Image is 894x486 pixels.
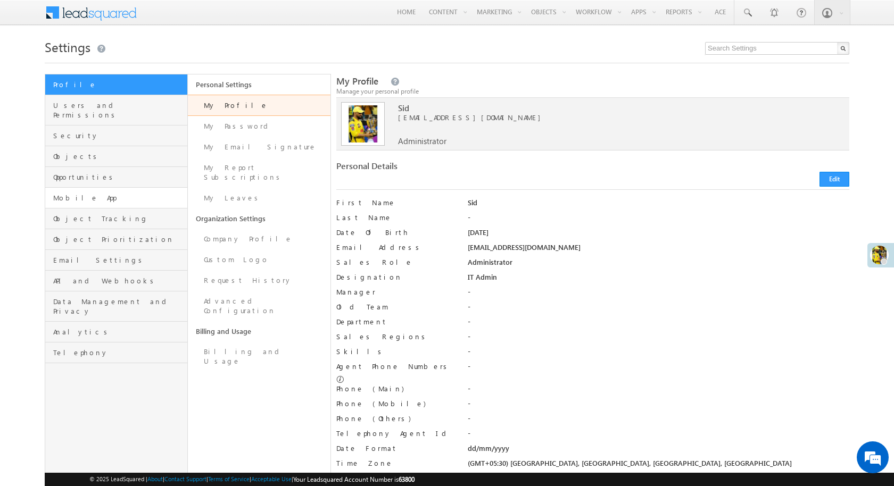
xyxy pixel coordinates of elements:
[188,321,330,341] a: Billing and Usage
[398,103,808,113] span: Sid
[399,475,415,483] span: 63800
[468,242,849,257] div: [EMAIL_ADDRESS][DOMAIN_NAME]
[188,229,330,249] a: Company Profile
[468,414,849,429] div: -
[164,475,206,482] a: Contact Support
[45,250,187,271] a: Email Settings
[336,257,454,267] label: Sales Role
[53,131,185,140] span: Security
[336,458,454,468] label: Time Zone
[336,443,454,453] label: Date Format
[45,74,187,95] a: Profile
[89,474,415,484] span: © 2025 LeadSquared | | | | |
[336,414,454,423] label: Phone (Others)
[468,384,849,399] div: -
[336,228,454,237] label: Date Of Birth
[293,475,415,483] span: Your Leadsquared Account Number is
[188,270,330,291] a: Request History
[45,167,187,188] a: Opportunities
[468,198,849,213] div: Sid
[336,87,849,96] div: Manage your personal profile
[336,161,586,176] div: Personal Details
[188,341,330,372] a: Billing and Usage
[468,362,849,376] div: -
[336,75,378,87] span: My Profile
[188,291,330,321] a: Advanced Configuration
[336,302,454,312] label: Old Team
[468,347,849,362] div: -
[53,276,185,286] span: API and Webhooks
[336,198,454,207] label: First Name
[468,443,849,458] div: dd/mm/yyyy
[468,287,849,302] div: -
[45,188,187,208] a: Mobile App
[53,152,185,161] span: Objects
[53,348,185,357] span: Telephony
[398,113,808,122] span: [EMAIL_ADDRESS][DOMAIN_NAME]
[468,429,849,443] div: -
[45,146,187,167] a: Objects
[53,327,185,337] span: Analytics
[45,95,187,125] a: Users and Permissions
[336,213,454,222] label: Last Name
[336,332,454,341] label: Sales Regions
[468,228,849,242] div: [DATE]
[45,271,187,291] a: API and Webhooks
[188,208,330,229] a: Organization Settings
[53,214,185,223] span: Object Tracking
[251,475,292,482] a: Acceptable Use
[819,172,849,187] button: Edit
[468,332,849,347] div: -
[336,287,454,297] label: Manager
[53,172,185,182] span: Opportunities
[468,458,849,473] div: (GMT+05:30) [GEOGRAPHIC_DATA], [GEOGRAPHIC_DATA], [GEOGRAPHIC_DATA], [GEOGRAPHIC_DATA]
[53,193,185,203] span: Mobile App
[45,229,187,250] a: Object Prioritization
[468,272,849,287] div: IT Admin
[45,208,187,229] a: Object Tracking
[45,38,90,55] span: Settings
[468,257,849,272] div: Administrator
[188,137,330,157] a: My Email Signature
[188,116,330,137] a: My Password
[208,475,250,482] a: Terms of Service
[468,213,849,228] div: -
[468,399,849,414] div: -
[336,429,454,438] label: Telephony Agent Id
[336,399,426,408] label: Phone (Mobile)
[188,249,330,270] a: Custom Logo
[188,188,330,208] a: My Leaves
[468,302,849,317] div: -
[468,317,849,332] div: -
[53,255,185,265] span: Email Settings
[705,42,849,55] input: Search Settings
[336,317,454,326] label: Department
[53,297,185,316] span: Data Management and Privacy
[147,475,163,482] a: About
[53,234,185,244] span: Object Prioritization
[45,342,187,363] a: Telephony
[336,384,454,393] label: Phone (Main)
[336,242,454,252] label: Email Address
[45,322,187,342] a: Analytics
[188,74,330,95] a: Personal Settings
[45,291,187,322] a: Data Management and Privacy
[53,100,185,120] span: Users and Permissions
[188,95,330,116] a: My Profile
[336,362,451,371] label: Agent Phone Numbers
[53,80,185,89] span: Profile
[336,272,454,282] label: Designation
[336,347,454,356] label: Skills
[45,125,187,146] a: Security
[398,136,446,146] span: Administrator
[188,157,330,188] a: My Report Subscriptions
